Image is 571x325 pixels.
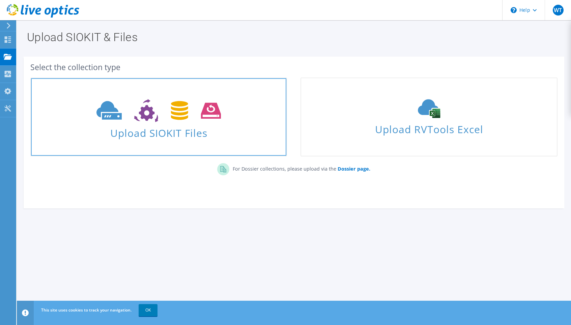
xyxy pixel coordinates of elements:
b: Dossier page. [338,166,370,172]
span: This site uses cookies to track your navigation. [41,307,132,313]
a: Upload SIOKIT Files [30,78,287,156]
a: Upload RVTools Excel [301,78,557,156]
span: Upload RVTools Excel [301,120,556,135]
svg: \n [511,7,517,13]
a: Dossier page. [336,166,370,172]
span: Upload SIOKIT Files [31,124,286,138]
a: OK [139,304,158,316]
p: For Dossier collections, please upload via the [229,163,370,173]
div: Select the collection type [30,63,558,71]
h1: Upload SIOKIT & Files [27,31,558,43]
span: WT [553,5,564,16]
